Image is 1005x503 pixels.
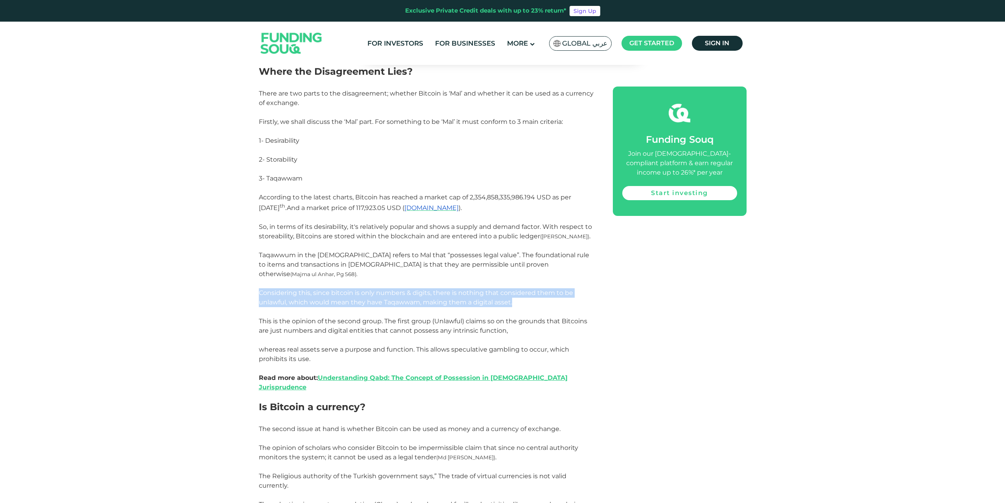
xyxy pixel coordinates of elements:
[622,149,737,177] div: Join our [DEMOGRAPHIC_DATA]-compliant platform & earn regular income up to 26%* per year
[259,251,589,278] span: Taqawwum in the [DEMOGRAPHIC_DATA] refers to Mal that “possesses legal value”. The foundational r...
[433,37,497,50] a: For Businesses
[259,90,594,107] span: There are two parts to the disagreement; whether Bitcoin is ‘Mal’ and whether it can be used as a...
[259,223,592,240] span: So, in terms of its desirability, it's relatively popular and shows a supply and demand factor. W...
[290,271,358,277] span: (Majma ul Anhar, Pg 568).
[259,175,302,182] span: 3- Taqawwam
[404,204,459,212] a: [DOMAIN_NAME]
[570,6,600,16] a: Sign Up
[259,401,365,413] span: Is Bitcoin a currency?
[436,454,495,461] span: (Md [PERSON_NAME])
[622,186,737,200] a: Start investing
[259,193,571,212] span: According to the latest charts, Bitcoin has reached a market cap of 2,354,858,335,986.194 USD as ...
[507,39,528,47] span: More
[553,40,561,47] img: SA Flag
[259,374,568,391] a: Understanding Qabd: The Concept of Possession in [DEMOGRAPHIC_DATA] Jurisprudence
[280,203,285,209] sup: th
[646,134,714,145] span: Funding Souq
[540,233,589,240] span: ([PERSON_NAME])
[259,66,413,77] span: Where the Disagreement Lies?
[259,425,561,433] span: The second issue at hand is whether Bitcoin can be used as money and a currency of exchange.
[259,137,299,144] span: 1- Desirability
[692,36,743,51] a: Sign in
[259,374,568,391] strong: Read more about:
[259,289,587,363] span: Considering this, since bitcoin is only numbers & digits, there is nothing that considered them t...
[259,156,297,163] span: 2- Storability
[259,118,563,125] span: Firstly, we shall discuss the ‘Mal’ part. For something to be ‘Mal’ it must conform to 3 main cri...
[259,444,578,461] span: The opinion of scholars who consider Bitcoin to be impermissible claim that since no central auth...
[253,24,330,63] img: Logo
[705,39,729,47] span: Sign in
[669,102,690,124] img: fsicon
[405,6,566,15] div: Exclusive Private Credit deals with up to 23% return*
[562,39,607,48] span: Global عربي
[365,37,425,50] a: For Investors
[629,39,674,47] span: Get started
